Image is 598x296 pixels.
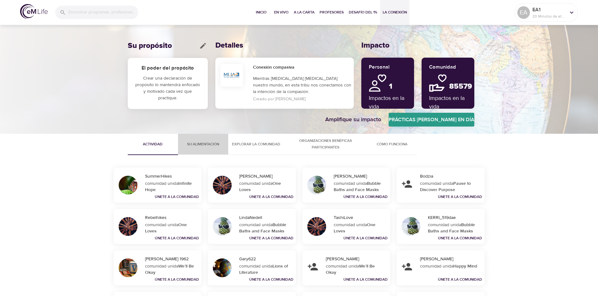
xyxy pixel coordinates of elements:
[253,75,351,95] p: Mientras [MEDICAL_DATA] [MEDICAL_DATA] nuestro mundo, en esta tribu nos conectamos con la intenci...
[215,41,354,50] h2: Detalles
[326,256,388,262] div: [PERSON_NAME]
[274,9,289,16] span: En vivo
[389,115,474,124] span: Prácticas [PERSON_NAME] en día
[386,77,406,91] h2: 1
[420,180,481,193] div: comunidad unida
[145,181,192,193] strong: Infinite Hope
[389,113,474,127] a: Prácticas [PERSON_NAME] en día
[155,236,199,241] a: Únete a la Comunidad
[429,64,467,70] h5: Comunidad
[343,236,388,241] a: Únete a la Comunidad
[254,9,269,16] span: Inicio
[429,74,447,92] img: community.png
[438,236,482,241] a: Únete a la Comunidad
[369,64,407,70] h5: Personal
[145,180,198,193] div: comunidad unida
[145,263,198,276] div: comunidad unida
[369,74,386,92] img: personal.png
[532,13,566,19] p: 20 Minutos de atención
[239,263,292,276] div: comunidad unida
[320,9,344,16] span: Profesores
[135,65,200,71] h5: El poder del propósito
[249,236,294,241] a: Únete a la Comunidad
[438,194,482,199] a: Únete a la Comunidad
[349,9,378,16] span: Desafío del 1%
[334,222,386,234] div: comunidad unida
[334,180,386,193] div: comunidad unida
[145,222,187,234] strong: One Loves
[145,256,199,262] div: [PERSON_NAME] 1962
[182,141,224,148] span: Su alimentación
[428,222,475,234] strong: Bubble Baths and Face Masks
[334,181,381,193] strong: Bubble Baths and Face Masks
[428,222,481,234] div: comunidad unida
[532,6,566,13] p: EA1
[249,194,294,199] a: Únete a la Comunidad
[145,173,199,179] div: SummerHikes
[420,173,482,179] div: Bodzia
[343,194,388,199] a: Únete a la Comunidad
[438,277,482,282] a: Únete a la Comunidad
[145,215,199,221] div: Rebelhikes
[239,215,294,221] div: LindaNedell
[446,77,466,91] h2: 85579
[145,222,198,234] div: comunidad unida
[420,263,481,269] div: comunidad unida
[239,222,292,234] div: comunidad unida
[132,141,174,148] span: Actividad
[325,116,381,123] h4: Amplifique su impacto
[326,263,375,275] strong: We’ll Be Okay
[253,96,351,102] p: Creado por [PERSON_NAME]
[429,94,467,111] p: Impactos en la vida
[68,6,138,19] input: Encontrar programas, profesores, etc...
[239,181,281,193] strong: One Loves
[198,41,208,50] button: edit
[155,277,199,282] a: Únete a la Comunidad
[294,9,315,16] span: A la carta
[155,194,199,199] a: Únete a la Comunidad
[20,4,48,19] img: logo
[334,215,388,221] div: TashiLove
[239,263,288,275] strong: Lions of Literature
[361,41,471,50] h2: Impacto
[334,173,388,179] div: [PERSON_NAME]
[369,94,407,111] p: Impactos en la vida
[517,6,530,19] div: EA
[128,41,172,50] h2: Su propósito
[383,9,407,16] span: La Conexión
[253,64,351,71] h6: Conexión compasiva
[239,256,294,262] div: Gary622
[135,75,200,101] p: Crear una declaración de propósito lo mantendrá enfocado y motivado cada vez que practique.
[334,222,375,234] strong: One Loves
[420,181,471,193] strong: Pause to Discover Purpose
[239,222,286,234] strong: Bubble Baths and Face Masks
[371,141,413,148] span: Cómo funciona
[239,180,292,193] div: comunidad unida
[343,277,388,282] a: Únete a la Comunidad
[232,141,280,148] span: Explorar la Comunidad
[249,277,294,282] a: Únete a la Comunidad
[428,215,482,221] div: KERRI_519dae
[145,263,194,275] strong: We’ll Be Okay
[420,256,482,262] div: [PERSON_NAME]
[326,263,386,276] div: comunidad unida
[453,263,477,269] strong: Happy Mind
[239,173,294,179] div: [PERSON_NAME]
[288,138,363,151] span: Organizaciones benéficas participantes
